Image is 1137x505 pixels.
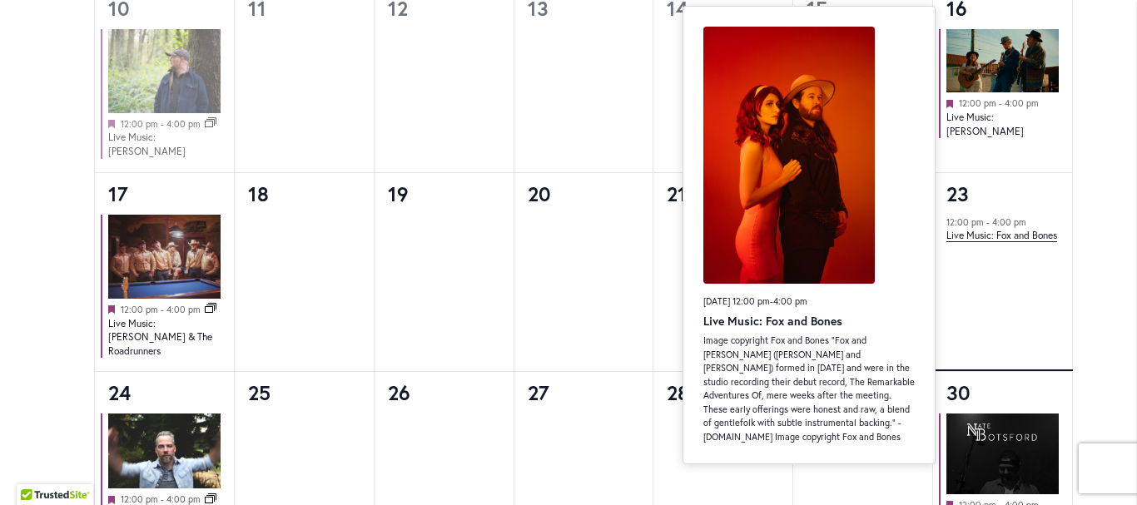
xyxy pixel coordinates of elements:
[108,131,186,158] a: Live Music: [PERSON_NAME]
[108,496,115,504] em: Featured
[959,97,996,109] time: 12:00 pm
[166,118,201,130] time: 4:00 pm
[528,181,551,207] time: 20
[703,313,842,329] a: Live Music: Fox and Bones
[667,181,687,207] time: 21
[108,29,221,112] img: Live Music – Rob Rainwater
[667,379,689,406] time: 28
[121,304,158,315] time: 12:00 pm
[166,304,201,315] time: 4:00 pm
[1005,97,1039,109] time: 4:00 pm
[946,413,1059,494] img: Live Music: Nate Botsford
[703,295,807,307] time: -
[12,446,59,493] iframe: Launch Accessibility Center
[121,118,158,130] time: 12:00 pm
[161,304,164,315] span: -
[528,379,549,406] time: 27
[108,181,128,207] a: 17
[946,216,984,228] time: 12:00 pm
[388,181,409,207] time: 19
[703,334,915,443] p: Image copyright Fox and Bones "Fox and [PERSON_NAME] ([PERSON_NAME] and [PERSON_NAME]) formed in ...
[108,215,221,299] img: Live Music: Olivia Harms and the Roadrunners
[946,111,1024,138] a: Live Music: [PERSON_NAME]
[773,295,807,307] span: 4:00 pm
[161,118,164,130] span: -
[108,379,131,406] a: 24
[108,120,115,128] em: Featured
[946,29,1059,92] img: Live Music: Mojo Holler
[108,317,212,358] a: Live Music: [PERSON_NAME] & The Roadrunners
[999,97,1002,109] span: -
[946,229,1057,242] a: Live Music: Fox and Bones
[986,216,990,228] span: -
[703,27,875,284] img: Fox and Bones
[992,216,1026,228] time: 4:00 pm
[108,305,115,314] em: Featured
[703,295,770,307] span: [DATE] 12:00 pm
[108,413,221,488] img: Live Music: Tyler Stenson
[248,181,269,207] time: 18
[946,181,969,207] a: 23
[388,379,410,406] time: 26
[248,379,271,406] time: 25
[946,379,971,406] a: 30
[946,100,953,108] em: Featured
